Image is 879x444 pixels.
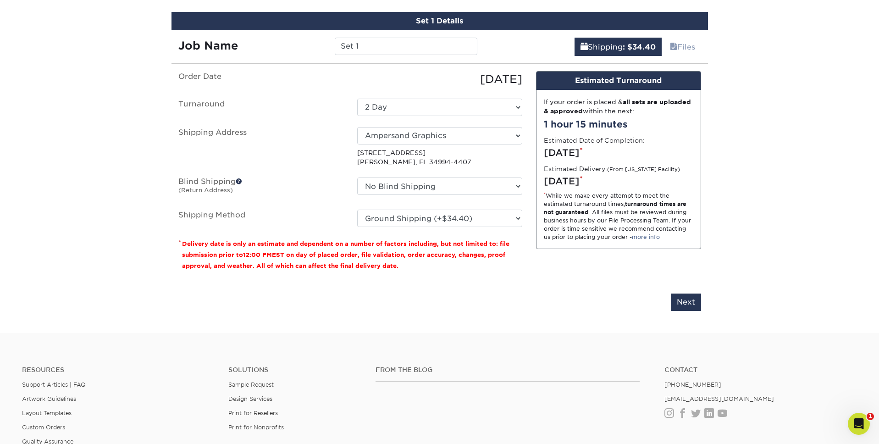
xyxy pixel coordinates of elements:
[22,410,72,416] a: Layout Templates
[664,381,721,388] a: [PHONE_NUMBER]
[178,187,233,194] small: (Return Address)
[544,117,693,131] div: 1 hour 15 minutes
[350,71,529,88] div: [DATE]
[664,38,701,56] a: Files
[357,148,522,167] p: [STREET_ADDRESS] [PERSON_NAME], FL 34994-4407
[544,164,680,173] label: Estimated Delivery:
[171,210,350,227] label: Shipping Method
[664,366,857,374] a: Contact
[228,424,284,431] a: Print for Nonprofits
[664,395,774,402] a: [EMAIL_ADDRESS][DOMAIN_NAME]
[632,233,660,240] a: more info
[171,178,350,199] label: Blind Shipping
[848,413,870,435] iframe: Intercom live chat
[575,38,662,56] a: Shipping: $34.40
[228,395,272,402] a: Design Services
[243,251,272,258] span: 12:00 PM
[22,381,86,388] a: Support Articles | FAQ
[544,174,693,188] div: [DATE]
[544,192,693,241] div: While we make every attempt to meet the estimated turnaround times; . All files must be reviewed ...
[228,381,274,388] a: Sample Request
[335,38,477,55] input: Enter a job name
[228,410,278,416] a: Print for Resellers
[22,395,76,402] a: Artwork Guidelines
[544,136,645,145] label: Estimated Date of Completion:
[376,366,640,374] h4: From the Blog
[580,43,588,51] span: shipping
[607,166,680,172] small: (From [US_STATE] Facility)
[171,99,350,116] label: Turnaround
[171,71,350,88] label: Order Date
[623,43,656,51] b: : $34.40
[22,366,215,374] h4: Resources
[536,72,701,90] div: Estimated Turnaround
[171,12,708,30] div: Set 1 Details
[228,366,362,374] h4: Solutions
[670,43,677,51] span: files
[544,97,693,116] div: If your order is placed & within the next:
[182,240,509,269] small: Delivery date is only an estimate and dependent on a number of factors including, but not limited...
[671,294,701,311] input: Next
[544,146,693,160] div: [DATE]
[867,413,874,420] span: 1
[178,39,238,52] strong: Job Name
[171,127,350,167] label: Shipping Address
